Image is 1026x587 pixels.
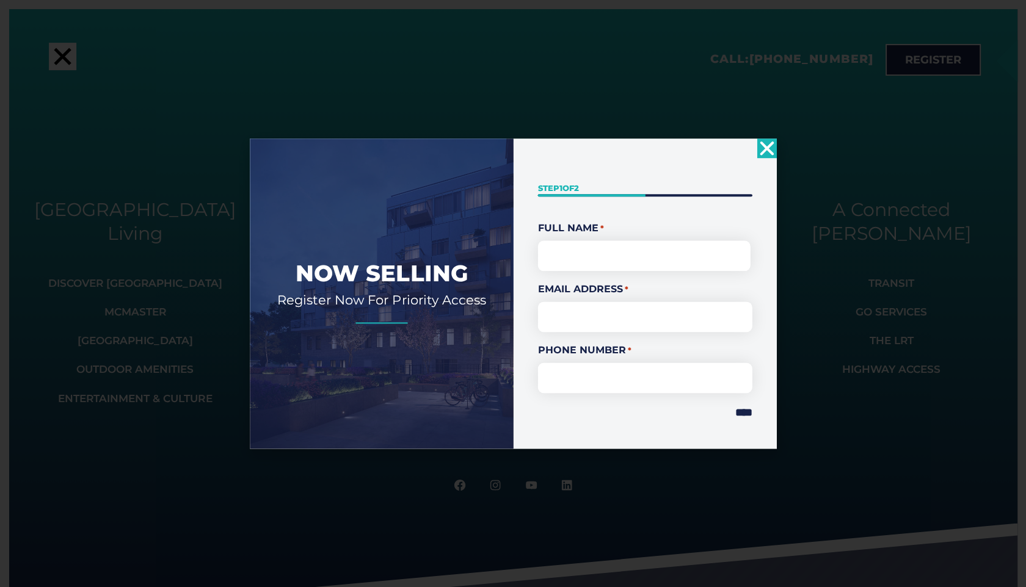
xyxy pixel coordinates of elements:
[537,282,752,297] label: Email Address
[757,139,776,158] a: Close
[559,183,562,193] span: 1
[537,343,752,358] label: Phone Number
[537,182,752,194] p: Step of
[268,259,495,288] h2: Now Selling
[573,183,578,193] span: 2
[268,292,495,308] h2: Register Now For Priority Access
[537,221,752,236] legend: Full Name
